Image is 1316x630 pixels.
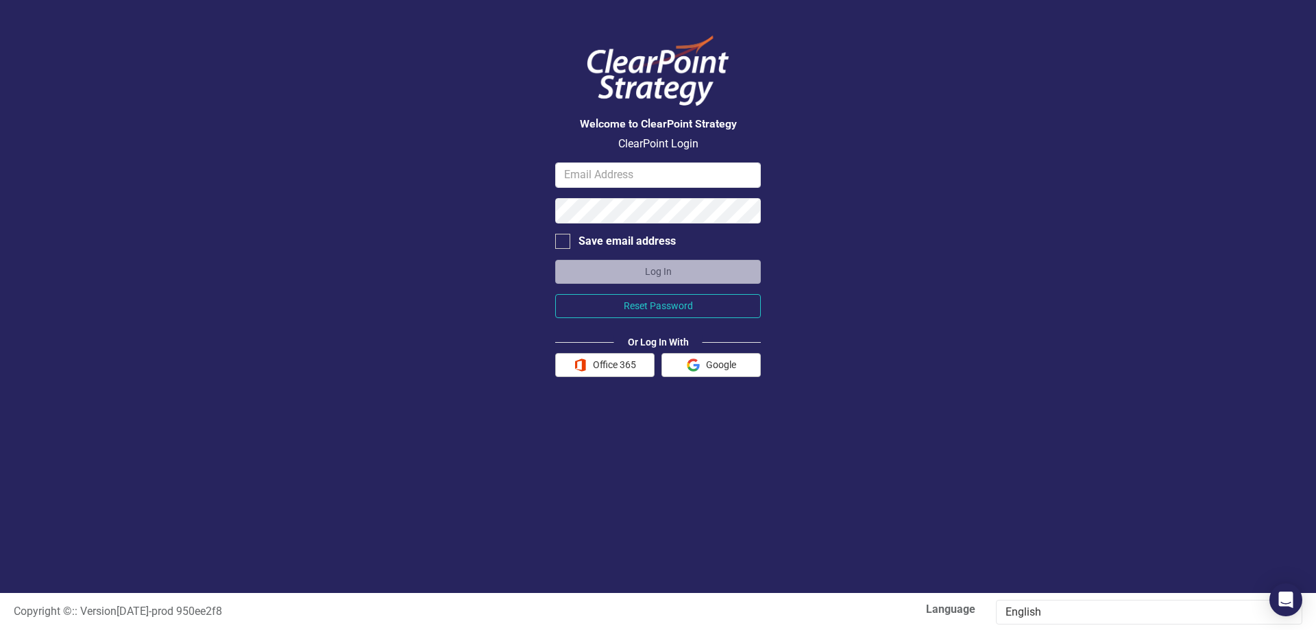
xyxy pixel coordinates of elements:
[574,359,587,372] img: Office 365
[668,602,975,618] label: Language
[1006,605,1278,620] div: English
[614,335,703,349] div: Or Log In With
[3,604,658,620] div: :: Version [DATE] - prod 950ee2f8
[555,118,761,130] h3: Welcome to ClearPoint Strategy
[14,605,72,618] span: Copyright ©
[576,27,740,114] img: ClearPoint Logo
[555,162,761,188] input: Email Address
[555,353,655,377] button: Office 365
[555,294,761,318] button: Reset Password
[661,353,761,377] button: Google
[687,359,700,372] img: Google
[555,136,761,152] p: ClearPoint Login
[555,260,761,284] button: Log In
[578,234,676,250] div: Save email address
[1269,583,1302,616] div: Open Intercom Messenger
